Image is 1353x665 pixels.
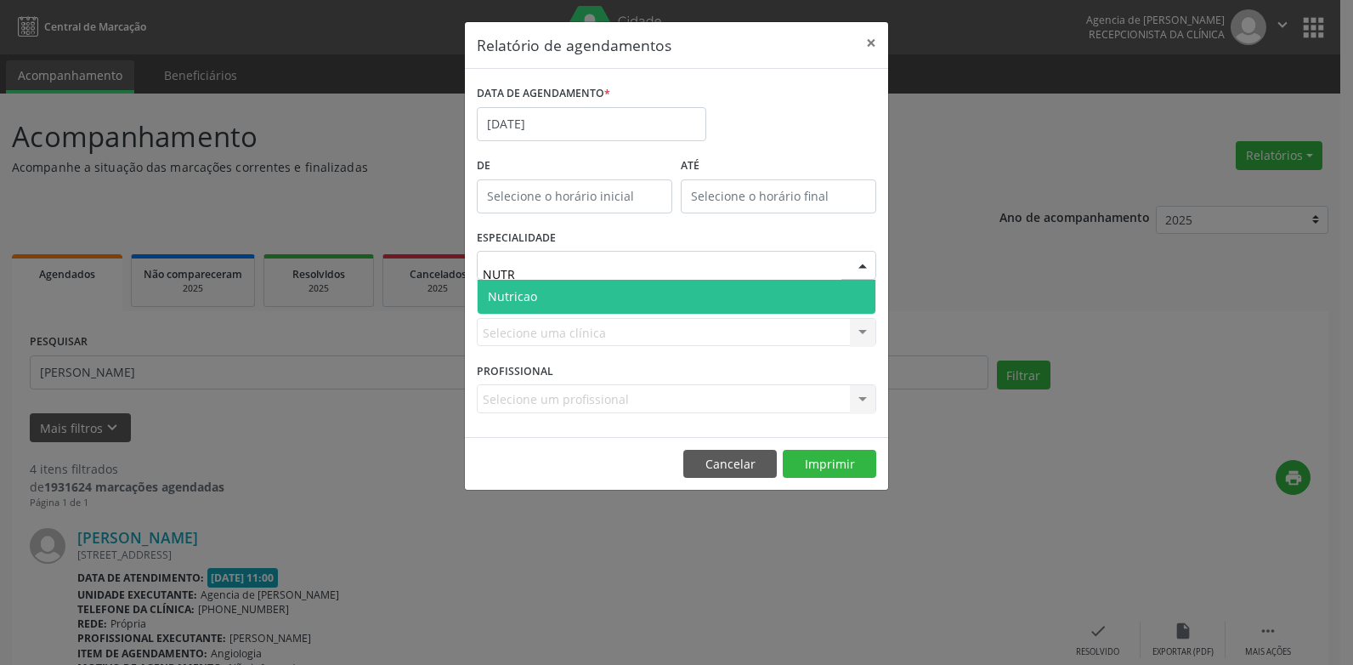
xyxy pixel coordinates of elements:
[477,358,553,384] label: PROFISSIONAL
[483,257,841,291] input: Seleciona uma especialidade
[477,34,671,56] h5: Relatório de agendamentos
[854,22,888,64] button: Close
[488,288,537,304] span: Nutricao
[477,153,672,179] label: De
[477,107,706,141] input: Selecione uma data ou intervalo
[783,450,876,479] button: Imprimir
[683,450,777,479] button: Cancelar
[681,153,876,179] label: ATÉ
[681,179,876,213] input: Selecione o horário final
[477,179,672,213] input: Selecione o horário inicial
[477,81,610,107] label: DATA DE AGENDAMENTO
[477,225,556,252] label: ESPECIALIDADE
